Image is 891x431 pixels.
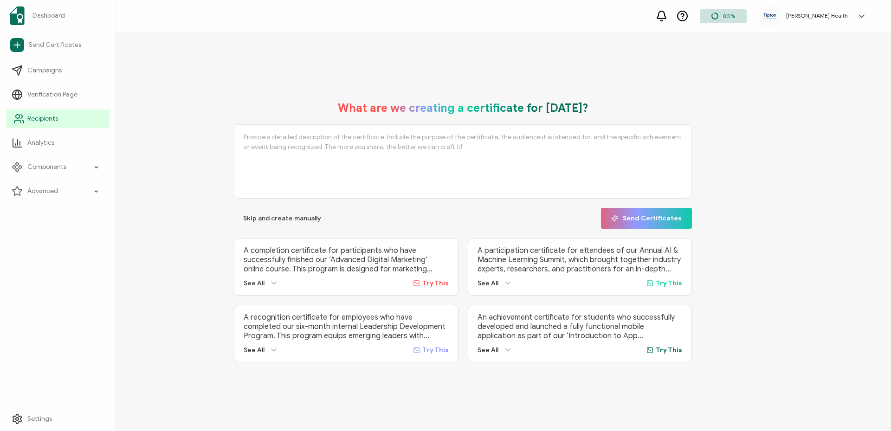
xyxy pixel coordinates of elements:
[27,187,58,196] span: Advanced
[244,246,449,274] p: A completion certificate for participants who have successfully finished our ‘Advanced Digital Ma...
[656,346,682,354] span: Try This
[6,134,110,152] a: Analytics
[422,279,449,287] span: Try This
[786,13,848,19] h5: [PERSON_NAME] Health
[478,313,683,341] p: An achievement certificate for students who successfully developed and launched a fully functiona...
[6,109,110,128] a: Recipients
[27,90,77,99] span: Verification Page
[29,40,81,50] span: Send Certificates
[27,414,52,424] span: Settings
[10,6,25,25] img: sertifier-logomark-colored.svg
[27,66,62,75] span: Campaigns
[6,34,110,56] a: Send Certificates
[27,114,58,123] span: Recipients
[845,386,891,431] iframe: Chat Widget
[723,13,735,19] span: 80%
[338,101,588,115] h1: What are we creating a certificate for [DATE]?
[32,11,65,20] span: Dashboard
[6,3,110,29] a: Dashboard
[601,208,692,229] button: Send Certificates
[478,246,683,274] p: A participation certificate for attendees of our Annual AI & Machine Learning Summit, which broug...
[478,279,498,287] span: See All
[611,215,682,222] span: Send Certificates
[422,346,449,354] span: Try This
[244,346,265,354] span: See All
[243,215,321,222] span: Skip and create manually
[27,162,66,172] span: Components
[234,208,330,229] button: Skip and create manually
[6,85,110,104] a: Verification Page
[27,138,54,148] span: Analytics
[763,13,777,19] img: d53189b9-353e-42ff-9f98-8e420995f065.jpg
[478,346,498,354] span: See All
[244,313,449,341] p: A recognition certificate for employees who have completed our six-month internal Leadership Deve...
[6,410,110,428] a: Settings
[244,279,265,287] span: See All
[6,61,110,80] a: Campaigns
[656,279,682,287] span: Try This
